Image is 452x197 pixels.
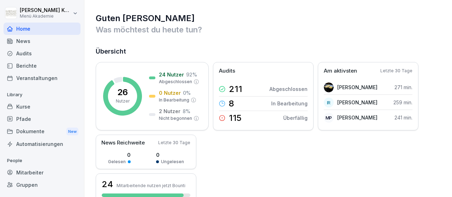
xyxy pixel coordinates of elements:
p: Nutzer [116,98,130,104]
p: 26 [117,88,128,97]
a: Automatisierungen [4,138,81,150]
a: Gruppen [4,179,81,191]
a: Veranstaltungen [4,72,81,84]
a: Home [4,23,81,35]
div: Dokumente [4,125,81,138]
p: 0 % [183,89,191,97]
a: News [4,35,81,47]
div: IR [324,98,334,107]
p: Abgeschlossen [269,85,308,93]
p: Was möchtest du heute tun? [96,24,441,35]
p: 259 min. [393,99,412,106]
p: In Bearbeitung [271,100,308,107]
a: DokumenteNew [4,125,81,138]
p: 241 min. [394,114,412,121]
p: [PERSON_NAME] [337,84,377,91]
p: 8 [229,99,234,108]
p: People [4,155,81,166]
h3: 24 [102,178,113,190]
p: Ungelesen [161,159,184,165]
p: 211 [229,85,242,93]
p: [PERSON_NAME] Knopf [20,7,71,13]
p: Library [4,89,81,100]
p: Überfällig [283,114,308,122]
a: Mitarbeiter [4,166,81,179]
p: 24 Nutzer [159,71,184,78]
h1: Guten [PERSON_NAME] [96,13,441,24]
img: wwvw6p51j0hspjxtk4xras49.png [324,82,334,92]
p: Mitarbeitende nutzen jetzt Bounti [117,183,185,188]
a: Pfade [4,113,81,125]
h2: Übersicht [96,47,441,56]
p: Letzte 30 Tage [380,68,412,74]
p: 0 Nutzer [159,89,181,97]
p: 92 % [186,71,197,78]
p: 0 [156,151,184,159]
p: 271 min. [394,84,412,91]
p: 115 [229,114,242,122]
p: Audits [219,67,235,75]
p: Am aktivsten [324,67,357,75]
a: Audits [4,47,81,60]
p: Letzte 30 Tage [158,140,190,146]
p: 8 % [183,107,190,115]
p: [PERSON_NAME] [337,99,377,106]
div: New [66,128,78,136]
p: News Reichweite [101,139,145,147]
a: Berichte [4,60,81,72]
p: Nicht begonnen [159,115,192,122]
p: [PERSON_NAME] [337,114,377,121]
p: Abgeschlossen [159,79,192,85]
p: Menü Akademie [20,14,71,19]
a: Kurse [4,100,81,113]
p: 2 Nutzer [159,107,180,115]
p: In Bearbeitung [159,97,189,103]
div: MP [324,113,334,123]
p: Gelesen [108,159,126,165]
p: 0 [108,151,131,159]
